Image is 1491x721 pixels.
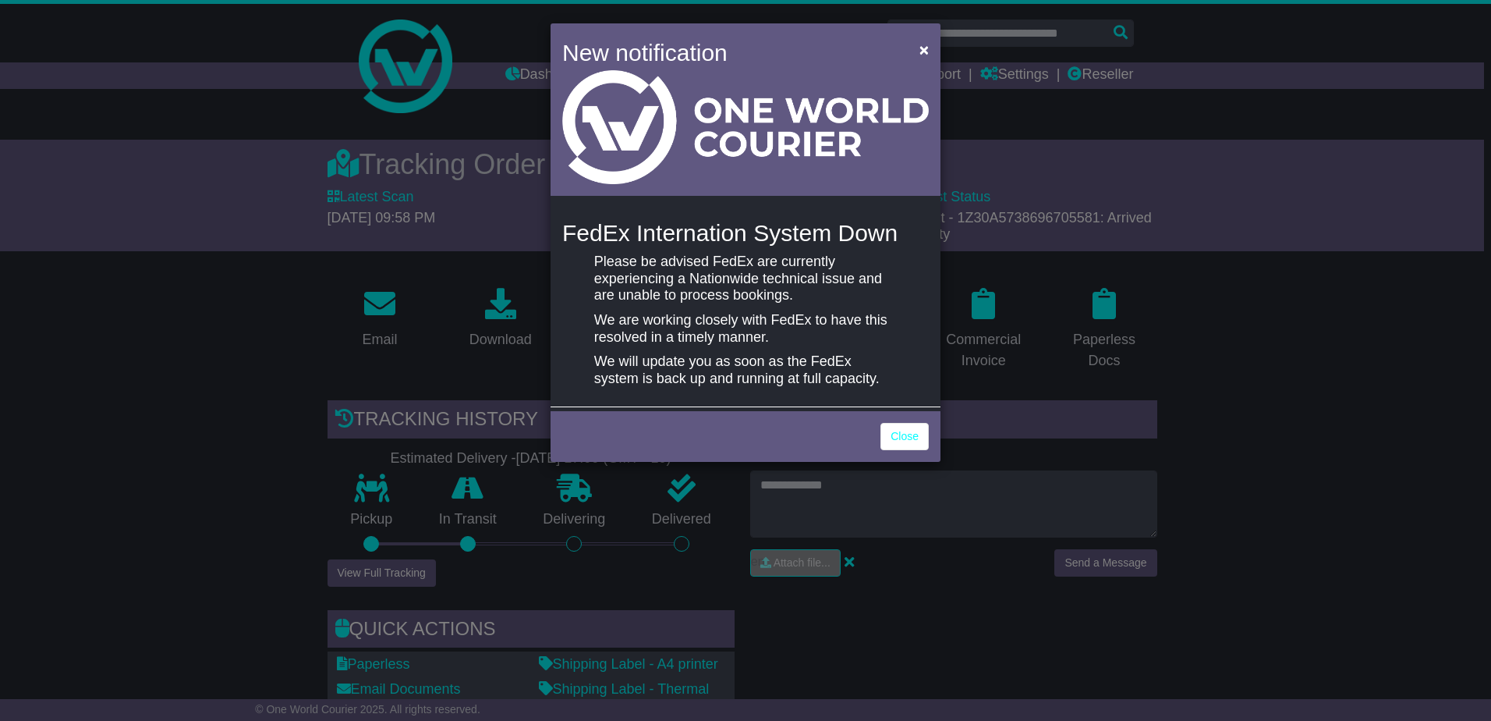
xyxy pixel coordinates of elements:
button: Close [912,34,937,66]
img: Light [562,70,929,184]
p: We will update you as soon as the FedEx system is back up and running at full capacity. [594,353,897,387]
span: × [919,41,929,59]
h4: New notification [562,35,897,70]
p: We are working closely with FedEx to have this resolved in a timely manner. [594,312,897,346]
h4: FedEx Internation System Down [562,220,929,246]
a: Close [880,423,929,450]
p: Please be advised FedEx are currently experiencing a Nationwide technical issue and are unable to... [594,254,897,304]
